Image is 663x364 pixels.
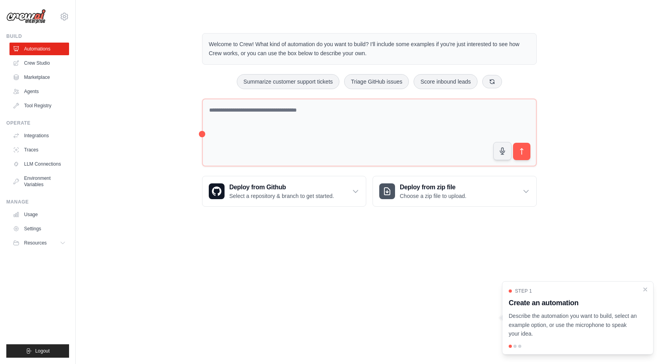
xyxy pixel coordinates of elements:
[6,9,46,24] img: Logo
[237,74,339,89] button: Summarize customer support tickets
[209,40,530,58] p: Welcome to Crew! What kind of automation do you want to build? I'll include some examples if you'...
[414,74,478,89] button: Score inbound leads
[400,183,466,192] h3: Deploy from zip file
[344,74,409,89] button: Triage GitHub issues
[642,286,648,293] button: Close walkthrough
[400,192,466,200] p: Choose a zip file to upload.
[9,71,69,84] a: Marketplace
[9,43,69,55] a: Automations
[9,208,69,221] a: Usage
[9,57,69,69] a: Crew Studio
[6,199,69,205] div: Manage
[24,240,47,246] span: Resources
[9,158,69,170] a: LLM Connections
[515,288,532,294] span: Step 1
[9,172,69,191] a: Environment Variables
[6,120,69,126] div: Operate
[6,33,69,39] div: Build
[9,222,69,235] a: Settings
[9,144,69,156] a: Traces
[35,348,50,354] span: Logout
[229,183,334,192] h3: Deploy from Github
[509,297,637,308] h3: Create an automation
[9,85,69,98] a: Agents
[229,192,334,200] p: Select a repository & branch to get started.
[6,344,69,358] button: Logout
[509,312,637,338] p: Describe the automation you want to build, select an example option, or use the microphone to spe...
[9,237,69,249] button: Resources
[9,129,69,142] a: Integrations
[9,99,69,112] a: Tool Registry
